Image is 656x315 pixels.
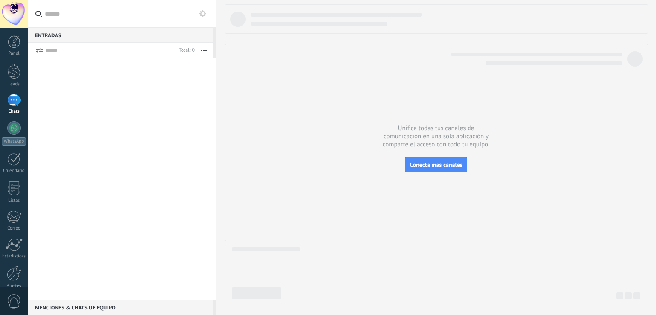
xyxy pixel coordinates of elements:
div: Correo [2,226,26,231]
div: WhatsApp [2,137,26,146]
div: Panel [2,51,26,56]
div: Leads [2,82,26,87]
div: Total: 0 [176,46,195,55]
span: Conecta más canales [410,161,462,169]
div: Entradas [28,27,213,43]
button: Conecta más canales [405,157,467,172]
div: Listas [2,198,26,204]
div: Ajustes [2,283,26,289]
div: Estadísticas [2,254,26,259]
div: Menciones & Chats de equipo [28,300,213,315]
div: Calendario [2,168,26,174]
div: Chats [2,109,26,114]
